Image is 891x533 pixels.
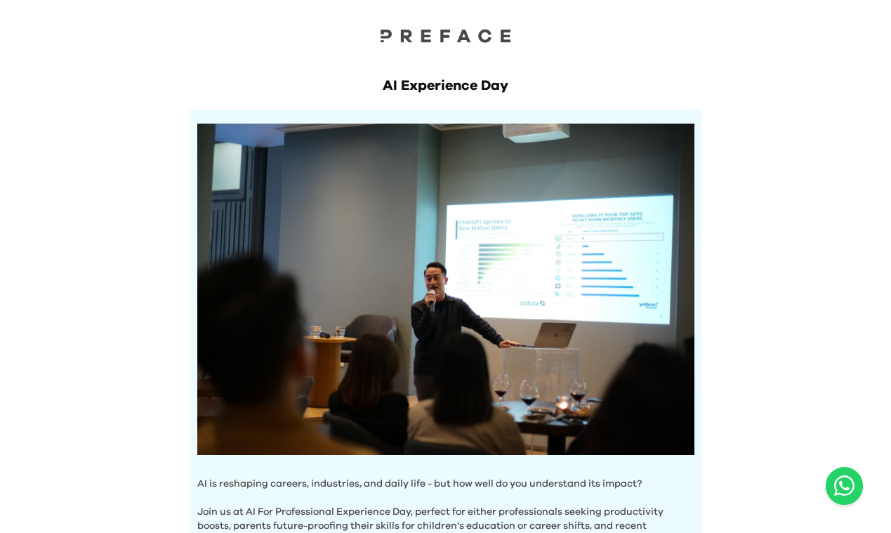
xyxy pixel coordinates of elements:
button: Open WhatsApp chat [826,467,863,505]
img: Hero Image [197,124,694,455]
h1: AI Experience Day [190,76,701,96]
p: AI is reshaping careers, industries, and daily life - but how well do you understand its impact? [197,477,694,491]
a: Preface Logo [376,28,516,48]
a: Chat with us on WhatsApp [826,467,863,505]
img: Preface Logo [376,28,516,43]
